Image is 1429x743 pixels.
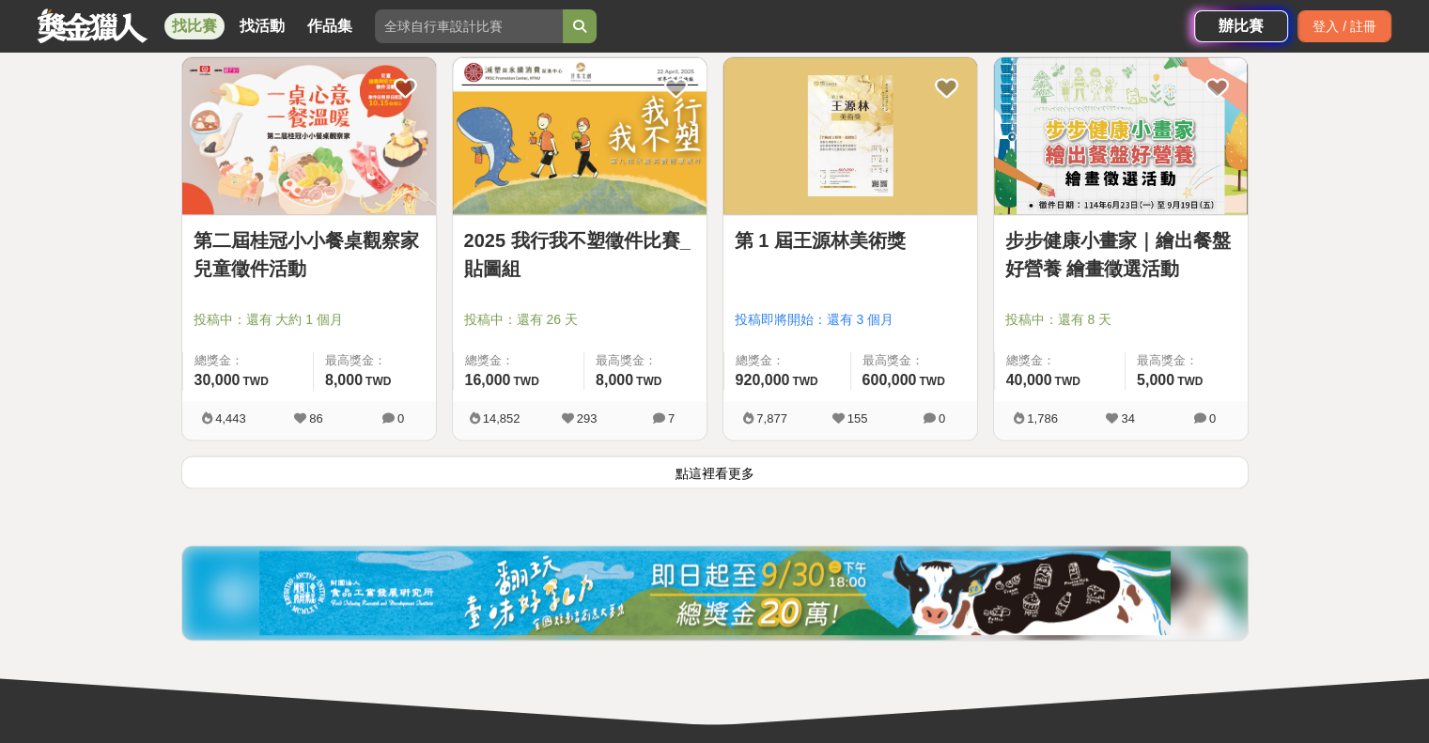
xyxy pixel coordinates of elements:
[994,57,1248,214] img: Cover Image
[1137,351,1236,370] span: 最高獎金：
[453,57,707,214] img: Cover Image
[1297,10,1391,42] div: 登入 / 註冊
[465,372,511,388] span: 16,000
[756,411,787,426] span: 7,877
[1005,310,1236,330] span: 投稿中：還有 8 天
[194,351,302,370] span: 總獎金：
[259,550,1171,635] img: 0721bdb2-86f1-4b3e-8aa4-d67e5439bccf.jpg
[300,13,360,39] a: 作品集
[325,351,425,370] span: 最高獎金：
[1209,411,1216,426] span: 0
[1194,10,1288,42] a: 辦比賽
[365,375,391,388] span: TWD
[723,57,977,214] img: Cover Image
[862,372,917,388] span: 600,000
[736,351,839,370] span: 總獎金：
[453,57,707,215] a: Cover Image
[792,375,817,388] span: TWD
[375,9,563,43] input: 全球自行車設計比賽
[1121,411,1134,426] span: 34
[182,57,436,214] img: Cover Image
[483,411,520,426] span: 14,852
[325,372,363,388] span: 8,000
[194,310,425,330] span: 投稿中：還有 大約 1 個月
[309,411,322,426] span: 86
[735,310,966,330] span: 投稿即將開始：還有 3 個月
[182,57,436,215] a: Cover Image
[465,351,572,370] span: 總獎金：
[194,372,241,388] span: 30,000
[735,226,966,255] a: 第 1 屆王源林美術獎
[1137,372,1174,388] span: 5,000
[164,13,225,39] a: 找比賽
[397,411,404,426] span: 0
[596,351,695,370] span: 最高獎金：
[464,226,695,283] a: 2025 我行我不塑徵件比賽_貼圖組
[1006,372,1052,388] span: 40,000
[1054,375,1080,388] span: TWD
[232,13,292,39] a: 找活動
[847,411,868,426] span: 155
[1177,375,1203,388] span: TWD
[181,456,1249,488] button: 點這裡看更多
[1005,226,1236,283] a: 步步健康小畫家｜繪出餐盤好營養 繪畫徵選活動
[919,375,944,388] span: TWD
[596,372,633,388] span: 8,000
[513,375,538,388] span: TWD
[215,411,246,426] span: 4,443
[577,411,598,426] span: 293
[862,351,966,370] span: 最高獎金：
[242,375,268,388] span: TWD
[636,375,661,388] span: TWD
[1006,351,1113,370] span: 總獎金：
[194,226,425,283] a: 第二屆桂冠小小餐桌觀察家兒童徵件活動
[939,411,945,426] span: 0
[668,411,675,426] span: 7
[464,310,695,330] span: 投稿中：還有 26 天
[736,372,790,388] span: 920,000
[723,57,977,215] a: Cover Image
[994,57,1248,215] a: Cover Image
[1027,411,1058,426] span: 1,786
